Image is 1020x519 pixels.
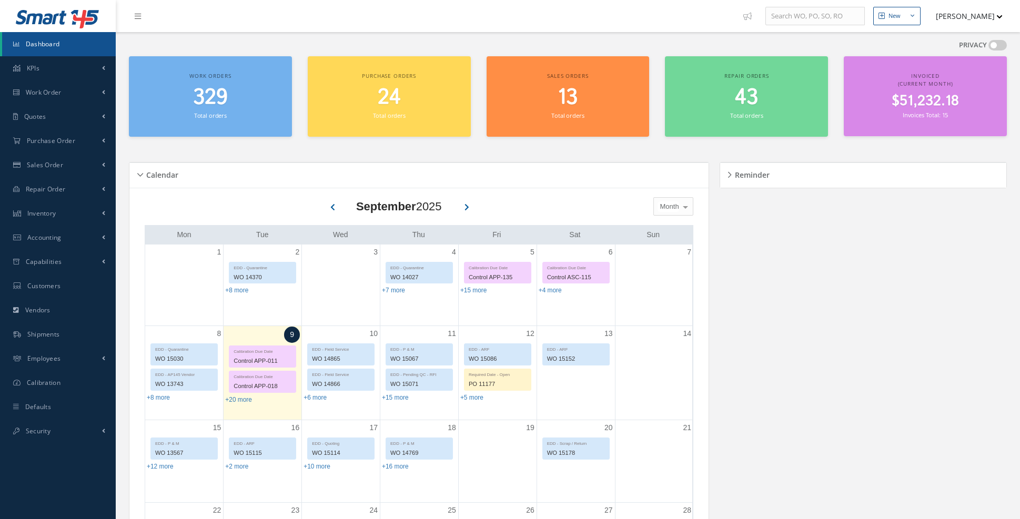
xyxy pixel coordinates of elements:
[229,271,296,283] div: WO 14370
[378,83,401,113] span: 24
[27,136,75,145] span: Purchase Order
[26,185,66,194] span: Repair Order
[373,111,406,119] small: Total orders
[464,344,531,353] div: EDD - ARF
[644,228,662,241] a: Sunday
[450,245,458,260] a: September 4, 2025
[386,353,452,365] div: WO 15067
[371,245,380,260] a: September 3, 2025
[229,262,296,271] div: EDD - Quarantine
[302,326,380,420] td: September 10, 2025
[367,503,380,518] a: September 24, 2025
[926,6,1003,26] button: [PERSON_NAME]
[356,200,416,213] b: September
[567,228,582,241] a: Saturday
[27,354,61,363] span: Employees
[304,463,330,470] a: Show 10 more events
[898,80,953,87] span: (Current Month)
[487,56,650,137] a: Sales orders 13 Total orders
[386,438,452,447] div: EDD - P & M
[732,167,770,180] h5: Reminder
[543,262,609,271] div: Calibration Due Date
[539,287,562,294] a: Show 4 more events
[382,287,405,294] a: Show 7 more events
[380,326,459,420] td: September 11, 2025
[386,271,452,283] div: WO 14027
[458,245,537,326] td: September 5, 2025
[460,287,487,294] a: Show 15 more events
[464,271,531,283] div: Control APP-135
[27,233,62,242] span: Accounting
[229,355,296,367] div: Control APP-011
[551,111,584,119] small: Total orders
[367,326,380,341] a: September 10, 2025
[293,245,301,260] a: September 2, 2025
[460,394,483,401] a: Show 5 more events
[543,344,609,353] div: EDD - ARF
[735,83,758,113] span: 43
[215,326,224,341] a: September 8, 2025
[151,344,217,353] div: EDD - Quarantine
[302,420,380,503] td: September 17, 2025
[25,306,51,314] span: Vendors
[537,420,615,503] td: September 20, 2025
[289,503,302,518] a: September 23, 2025
[331,228,350,241] a: Wednesday
[615,326,693,420] td: September 14, 2025
[410,228,427,241] a: Thursday
[302,245,380,326] td: September 3, 2025
[26,257,62,266] span: Capabilities
[458,326,537,420] td: September 12, 2025
[27,378,60,387] span: Calibration
[547,72,588,79] span: Sales orders
[615,245,693,326] td: September 7, 2025
[903,111,948,119] small: Invoices Total: 15
[308,353,374,365] div: WO 14865
[382,394,409,401] a: Show 15 more events
[380,245,459,326] td: September 4, 2025
[665,56,828,137] a: Repair orders 43 Total orders
[543,353,609,365] div: WO 15152
[189,72,231,79] span: Work orders
[464,262,531,271] div: Calibration Due Date
[27,64,39,73] span: KPIs
[844,56,1007,136] a: Invoiced (Current Month) $51,232.18 Invoices Total: 15
[147,463,174,470] a: Show 12 more events
[151,369,217,378] div: EDD - AP145 Vendor
[543,447,609,459] div: WO 15178
[537,326,615,420] td: September 13, 2025
[151,447,217,459] div: WO 13567
[211,420,224,435] a: September 15, 2025
[151,353,217,365] div: WO 15030
[386,378,452,390] div: WO 15071
[658,201,679,212] span: Month
[524,503,537,518] a: September 26, 2025
[602,503,615,518] a: September 27, 2025
[386,262,452,271] div: EDD - Quarantine
[543,438,609,447] div: EDD - Scrap / Return
[464,369,531,378] div: Required Date - Open
[26,39,60,48] span: Dashboard
[284,327,300,343] a: September 9, 2025
[524,420,537,435] a: September 19, 2025
[151,438,217,447] div: EDD - P & M
[308,56,471,137] a: Purchase orders 24 Total orders
[362,72,416,79] span: Purchase orders
[730,111,763,119] small: Total orders
[681,503,693,518] a: September 28, 2025
[681,326,693,341] a: September 14, 2025
[356,198,442,215] div: 2025
[27,209,56,218] span: Inventory
[308,438,374,447] div: EDD - Quoting
[27,160,63,169] span: Sales Order
[386,369,452,378] div: EDD - Pending QC - RFI
[24,112,46,121] span: Quotes
[25,402,51,411] span: Defaults
[229,346,296,355] div: Calibration Due Date
[2,32,116,56] a: Dashboard
[27,281,61,290] span: Customers
[147,394,170,401] a: Show 8 more events
[224,245,302,326] td: September 2, 2025
[151,378,217,390] div: WO 13743
[458,420,537,503] td: September 19, 2025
